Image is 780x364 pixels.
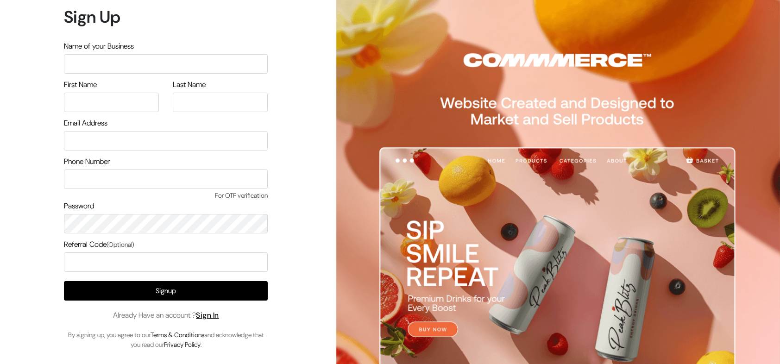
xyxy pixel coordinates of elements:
h1: Sign Up [64,7,268,27]
button: Signup [64,281,268,301]
label: Phone Number [64,156,110,167]
p: By signing up, you agree to our and acknowledge that you read our . [64,330,268,350]
span: Already Have an account ? [113,310,219,321]
label: Email Address [64,118,107,129]
span: For OTP verification [64,191,268,201]
label: Name of your Business [64,41,134,52]
label: Referral Code [64,239,134,250]
a: Privacy Policy [164,340,201,349]
a: Sign In [196,310,219,320]
label: Password [64,201,94,212]
a: Terms & Conditions [151,331,204,339]
span: (Optional) [107,240,134,249]
label: First Name [64,79,97,90]
label: Last Name [173,79,206,90]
